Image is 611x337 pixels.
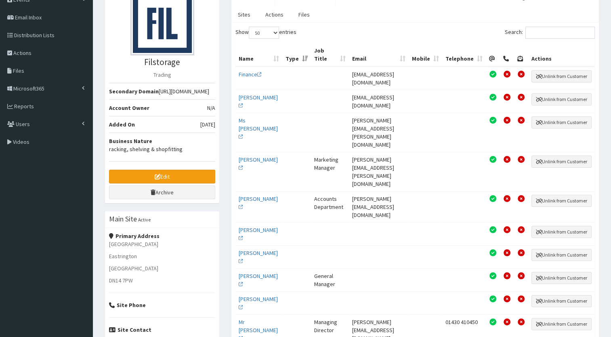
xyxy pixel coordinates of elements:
[109,276,215,284] p: DN14 7PW
[349,67,409,90] td: [EMAIL_ADDRESS][DOMAIN_NAME]
[109,185,215,199] a: Archive
[200,120,215,128] span: [DATE]
[14,103,34,110] span: Reports
[109,252,215,260] p: Eastrington
[235,43,282,67] th: Name: activate to sort column ascending
[13,138,29,145] span: Videos
[311,43,349,67] th: Job Title: activate to sort column ascending
[349,90,409,113] td: [EMAIL_ADDRESS][DOMAIN_NAME]
[239,295,278,311] a: [PERSON_NAME]
[239,117,278,140] a: Ms [PERSON_NAME]
[311,191,349,222] td: Accounts Department
[349,43,409,67] th: Email: activate to sort column ascending
[531,116,592,128] button: Unlink from Customer
[486,43,500,67] th: Email Permission
[207,104,215,112] span: N/A
[531,272,592,284] button: Unlink from Customer
[442,43,486,67] th: Telephone: activate to sort column ascending
[13,85,44,92] span: Microsoft365
[531,295,592,307] button: Unlink from Customer
[13,67,24,74] span: Files
[500,43,514,67] th: Telephone Permission
[109,215,137,223] h3: Main Site
[109,83,215,100] li: [URL][DOMAIN_NAME]
[505,27,595,39] label: Search:
[249,27,279,39] select: Showentries
[14,32,55,39] span: Distribution Lists
[311,152,349,191] td: Marketing Manager
[292,6,316,23] a: Files
[239,249,278,265] a: [PERSON_NAME]
[531,249,592,261] button: Unlink from Customer
[525,27,595,39] input: Search:
[311,268,349,291] td: General Manager
[109,104,149,112] b: Account Owner
[109,170,215,183] a: Edit
[109,145,215,153] p: racking, shelving & shopfitting
[531,70,592,82] button: Unlink from Customer
[239,156,278,171] a: [PERSON_NAME]
[109,240,215,248] p: [GEOGRAPHIC_DATA]
[514,43,528,67] th: Post Permission
[109,57,215,67] h3: Filstorage
[239,226,278,242] a: [PERSON_NAME]
[349,191,409,222] td: [PERSON_NAME][EMAIL_ADDRESS][DOMAIN_NAME]
[409,43,442,67] th: Mobile: activate to sort column ascending
[349,113,409,152] td: [PERSON_NAME][EMAIL_ADDRESS][PERSON_NAME][DOMAIN_NAME]
[239,195,278,211] a: [PERSON_NAME]
[531,226,592,238] button: Unlink from Customer
[235,27,296,39] label: Show entries
[282,43,311,67] th: Type: activate to sort column ascending
[231,6,257,23] a: Sites
[531,156,592,168] button: Unlink from Customer
[138,217,151,223] small: Active
[259,6,290,23] a: Actions
[109,88,159,95] b: Secondary Domain
[531,318,592,330] button: Unlink from Customer
[15,14,42,21] span: Email Inbox
[528,43,595,67] th: Actions
[239,71,262,78] a: Finance
[109,71,215,79] p: Trading
[531,93,592,105] button: Unlink from Customer
[109,301,146,309] strong: Site Phone
[531,195,592,207] button: Unlink from Customer
[13,49,31,57] span: Actions
[239,94,278,109] a: [PERSON_NAME]
[349,152,409,191] td: [PERSON_NAME][EMAIL_ADDRESS][PERSON_NAME][DOMAIN_NAME]
[109,326,151,333] strong: Site Contact
[239,272,278,288] a: [PERSON_NAME]
[109,137,152,145] b: Business Nature
[16,120,30,128] span: Users
[109,232,160,240] strong: Primary Address
[109,121,135,128] b: Added On
[109,264,215,272] p: [GEOGRAPHIC_DATA]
